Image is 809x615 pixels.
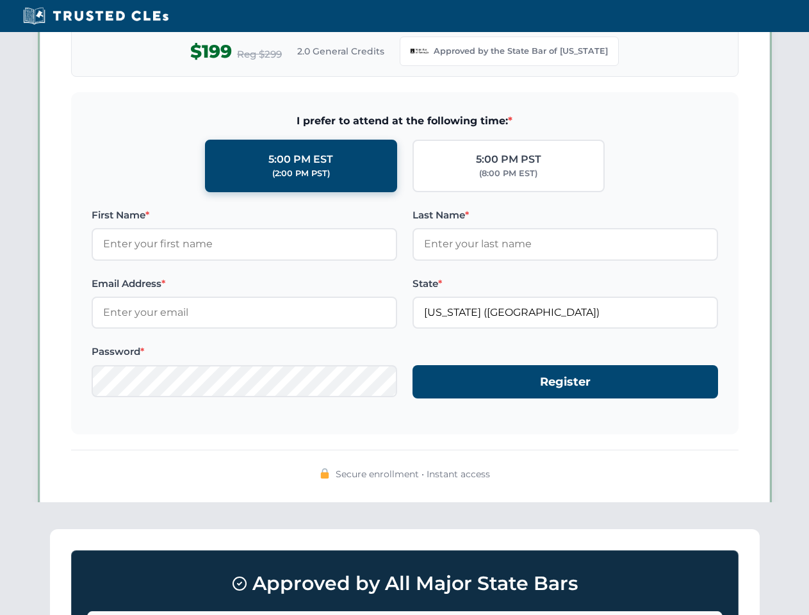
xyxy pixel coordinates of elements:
[434,45,608,58] span: Approved by the State Bar of [US_STATE]
[87,566,723,601] h3: Approved by All Major State Bars
[413,297,718,329] input: Georgia (GA)
[413,208,718,223] label: Last Name
[92,113,718,129] span: I prefer to attend at the following time:
[92,344,397,359] label: Password
[272,167,330,180] div: (2:00 PM PST)
[268,151,333,168] div: 5:00 PM EST
[92,228,397,260] input: Enter your first name
[336,467,490,481] span: Secure enrollment • Instant access
[92,297,397,329] input: Enter your email
[297,44,384,58] span: 2.0 General Credits
[19,6,172,26] img: Trusted CLEs
[92,208,397,223] label: First Name
[190,37,232,66] span: $199
[413,228,718,260] input: Enter your last name
[413,276,718,291] label: State
[479,167,537,180] div: (8:00 PM EST)
[413,365,718,399] button: Register
[320,468,330,479] img: 🔒
[476,151,541,168] div: 5:00 PM PST
[92,276,397,291] label: Email Address
[237,47,282,62] span: Reg $299
[411,42,429,60] img: Georgia Bar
